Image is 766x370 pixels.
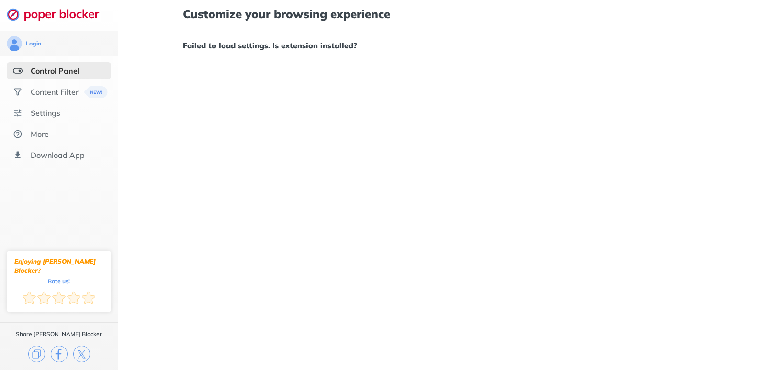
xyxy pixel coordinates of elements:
img: features-selected.svg [13,66,23,76]
div: Download App [31,150,85,160]
img: copy.svg [28,346,45,362]
img: avatar.svg [7,36,22,51]
img: social.svg [13,87,23,97]
h1: Customize your browsing experience [183,8,701,20]
div: Share [PERSON_NAME] Blocker [16,330,102,338]
div: Settings [31,108,60,118]
div: Enjoying [PERSON_NAME] Blocker? [14,257,103,275]
div: Rate us! [48,279,70,283]
img: x.svg [73,346,90,362]
img: facebook.svg [51,346,68,362]
img: logo-webpage.svg [7,8,110,21]
div: More [31,129,49,139]
img: settings.svg [13,108,23,118]
div: Content Filter [31,87,79,97]
h1: Failed to load settings. Is extension installed? [183,39,701,52]
img: download-app.svg [13,150,23,160]
div: Control Panel [31,66,79,76]
div: Login [26,40,41,47]
img: about.svg [13,129,23,139]
img: menuBanner.svg [84,86,108,98]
